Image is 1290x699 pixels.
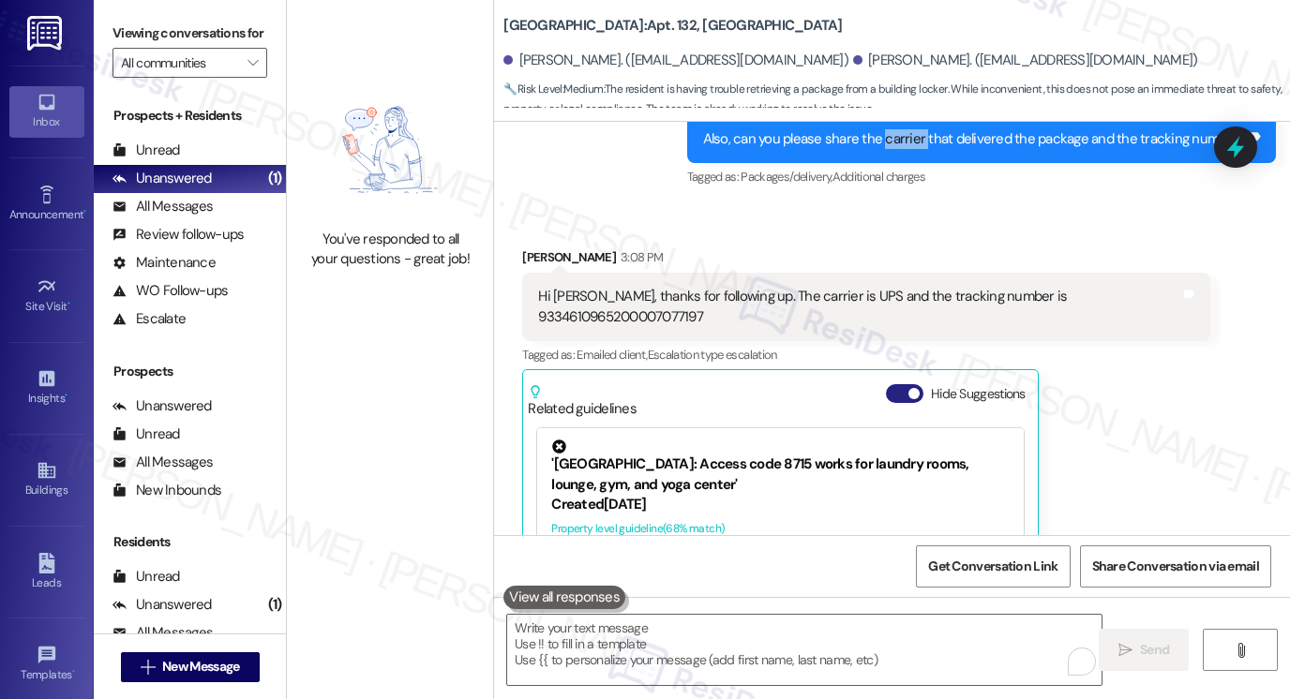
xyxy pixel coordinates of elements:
[522,341,1210,368] div: Tagged as:
[503,51,848,70] div: [PERSON_NAME]. ([EMAIL_ADDRESS][DOMAIN_NAME])
[83,205,86,218] span: •
[112,225,244,245] div: Review follow-ups
[1140,640,1169,660] span: Send
[507,615,1102,685] textarea: To enrich screen reader interactions, please activate Accessibility in Grammarly extension settings
[741,169,832,185] span: Packages/delivery ,
[112,281,228,301] div: WO Follow-ups
[112,424,180,444] div: Unread
[112,197,213,216] div: All Messages
[307,230,472,270] div: You've responded to all your questions - great job!
[551,519,1009,539] div: Property level guideline ( 68 % match)
[9,454,84,505] a: Buildings
[522,247,1210,274] div: [PERSON_NAME]
[112,623,213,643] div: All Messages
[27,16,66,51] img: ResiDesk Logo
[72,665,75,678] span: •
[94,362,286,381] div: Prospects
[9,86,84,137] a: Inbox
[551,495,1009,514] div: Created [DATE]
[528,384,637,419] div: Related guidelines
[112,19,267,48] label: Viewing conversations for
[162,657,239,677] span: New Message
[112,595,212,615] div: Unanswered
[1234,643,1248,658] i: 
[538,287,1180,327] div: Hi [PERSON_NAME], thanks for following up. The carrier is UPS and the tracking number is 93346109...
[1118,643,1132,658] i: 
[1092,557,1259,576] span: Share Conversation via email
[648,347,777,363] span: Escalation type escalation
[112,481,221,500] div: New Inbounds
[263,590,287,619] div: (1)
[112,453,213,472] div: All Messages
[263,164,287,193] div: (1)
[247,55,258,70] i: 
[112,567,180,587] div: Unread
[503,80,1290,120] span: : The resident is having trouble retrieving a package from a building locker. While inconvenient,...
[931,384,1026,404] label: Hide Suggestions
[9,363,84,413] a: Insights •
[307,80,472,219] img: empty-state
[503,16,842,36] b: [GEOGRAPHIC_DATA]: Apt. 132, [GEOGRAPHIC_DATA]
[928,557,1057,576] span: Get Conversation Link
[9,639,84,690] a: Templates •
[616,247,663,267] div: 3:08 PM
[9,271,84,321] a: Site Visit •
[112,141,180,160] div: Unread
[916,545,1070,587] button: Get Conversation Link
[703,129,1247,149] div: Also, can you please share the carrier that delivered the package and the tracking number?
[94,532,286,552] div: Residents
[1080,545,1271,587] button: Share Conversation via email
[121,48,237,78] input: All communities
[112,253,216,273] div: Maintenance
[112,396,212,416] div: Unanswered
[551,439,1009,495] div: '[GEOGRAPHIC_DATA]: Access code 8715 works for laundry rooms, lounge, gym, and yoga center'
[121,652,260,682] button: New Message
[503,82,603,97] strong: 🔧 Risk Level: Medium
[832,169,925,185] span: Additional charges
[1099,629,1190,671] button: Send
[687,163,1277,190] div: Tagged as:
[577,347,647,363] span: Emailed client ,
[853,51,1198,70] div: [PERSON_NAME]. ([EMAIL_ADDRESS][DOMAIN_NAME])
[9,547,84,598] a: Leads
[141,660,155,675] i: 
[67,297,70,310] span: •
[112,309,186,329] div: Escalate
[65,389,67,402] span: •
[112,169,212,188] div: Unanswered
[94,106,286,126] div: Prospects + Residents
